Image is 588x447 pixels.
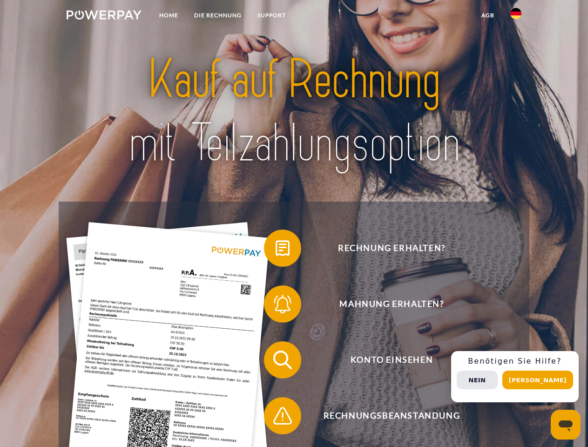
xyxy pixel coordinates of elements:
img: title-powerpay_de.svg [89,45,499,178]
span: Rechnung erhalten? [277,230,506,267]
button: [PERSON_NAME] [502,371,573,389]
img: qb_bill.svg [271,237,294,260]
a: Home [151,7,186,24]
a: SUPPORT [250,7,294,24]
img: qb_bell.svg [271,292,294,316]
a: agb [473,7,502,24]
button: Rechnung erhalten? [264,230,506,267]
button: Mahnung erhalten? [264,285,506,323]
button: Rechnungsbeanstandung [264,397,506,434]
span: Rechnungsbeanstandung [277,397,506,434]
img: de [510,8,521,19]
span: Konto einsehen [277,341,506,379]
iframe: Schaltfläche zum Öffnen des Messaging-Fensters [551,410,581,440]
img: logo-powerpay-white.svg [67,10,142,20]
span: Mahnung erhalten? [277,285,506,323]
div: Schnellhilfe [451,351,579,402]
button: Konto einsehen [264,341,506,379]
img: qb_warning.svg [271,404,294,427]
img: qb_search.svg [271,348,294,372]
h3: Benötigen Sie Hilfe? [457,357,573,366]
button: Nein [457,371,498,389]
a: DIE RECHNUNG [186,7,250,24]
